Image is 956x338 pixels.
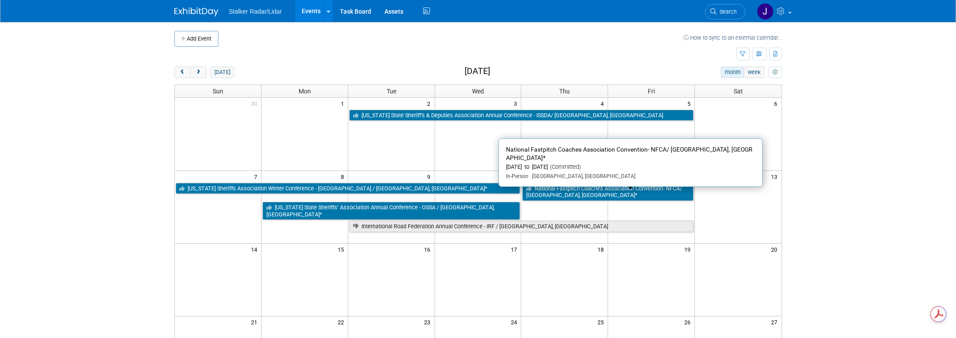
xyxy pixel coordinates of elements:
span: 26 [683,316,694,327]
button: myCustomButton [768,67,782,78]
span: 22 [337,316,348,327]
i: Personalize Calendar [772,70,778,75]
button: next [190,67,207,78]
span: 21 [250,316,261,327]
span: Search [717,8,737,15]
span: [GEOGRAPHIC_DATA], [GEOGRAPHIC_DATA] [528,173,635,179]
span: 30 [250,98,261,109]
a: National Fastpitch Coaches Association Convention- NFCA/ [GEOGRAPHIC_DATA], [GEOGRAPHIC_DATA]* [522,183,694,201]
span: 13 [771,171,782,182]
span: 2 [427,98,435,109]
a: Search [705,4,746,19]
span: Mon [299,88,311,95]
button: week [744,67,764,78]
span: 25 [597,316,608,327]
div: [DATE] to [DATE] [506,163,755,171]
span: 1 [340,98,348,109]
span: 5 [687,98,694,109]
a: [US_STATE] Sheriffs Association Winter Conference - [GEOGRAPHIC_DATA] / [GEOGRAPHIC_DATA], [GEOGR... [176,183,520,194]
span: 6 [774,98,782,109]
span: (Committed) [548,163,581,170]
span: 15 [337,244,348,255]
button: month [721,67,744,78]
span: 7 [253,171,261,182]
span: 14 [250,244,261,255]
span: 20 [771,244,782,255]
a: International Road Federation Annual Conference - IRF / [GEOGRAPHIC_DATA], [GEOGRAPHIC_DATA] [349,221,694,232]
span: Thu [559,88,570,95]
span: 19 [683,244,694,255]
h2: [DATE] [465,67,490,76]
span: 24 [510,316,521,327]
button: [DATE] [210,67,234,78]
a: [US_STATE] State Sheriff’s & Deputies Association Annual Conference - ISSDA/ [GEOGRAPHIC_DATA], [... [349,110,694,121]
span: National Fastpitch Coaches Association Convention- NFCA/ [GEOGRAPHIC_DATA], [GEOGRAPHIC_DATA]* [506,146,753,161]
span: Sun [213,88,223,95]
span: 27 [771,316,782,327]
span: 16 [424,244,435,255]
button: prev [174,67,191,78]
span: 23 [424,316,435,327]
span: Sat [734,88,743,95]
span: 4 [600,98,608,109]
a: [US_STATE] State Sheriffs’ Association Annual Conference - OSSA / [GEOGRAPHIC_DATA], [GEOGRAPHIC_... [262,202,520,220]
span: Tue [387,88,396,95]
span: 18 [597,244,608,255]
button: Add Event [174,31,218,47]
img: John Kestel [757,3,774,20]
img: ExhibitDay [174,7,218,16]
span: In-Person [506,173,528,179]
span: 3 [513,98,521,109]
span: Stalker Radar/Lidar [229,8,282,15]
span: 8 [340,171,348,182]
span: 9 [427,171,435,182]
span: Fri [648,88,655,95]
span: 17 [510,244,521,255]
span: Wed [472,88,484,95]
a: How to sync to an external calendar... [684,34,782,41]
